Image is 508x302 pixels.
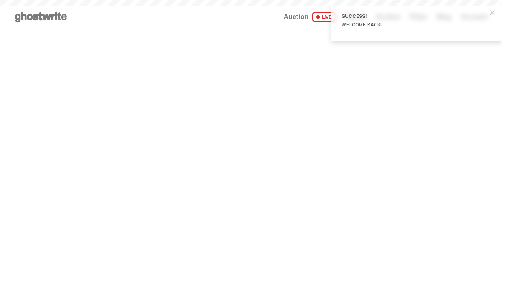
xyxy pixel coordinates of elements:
[284,14,308,20] span: Auction
[342,14,485,19] div: Success!
[342,22,485,27] div: Welcome back!
[312,12,336,22] span: LIVE
[485,5,500,20] button: close
[284,12,336,22] a: Auction LIVE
